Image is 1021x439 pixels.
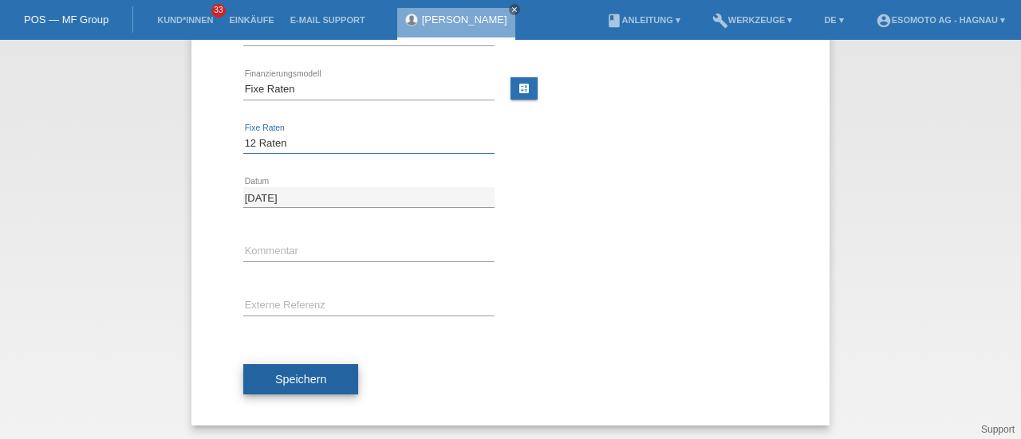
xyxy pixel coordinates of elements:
[211,4,226,18] span: 33
[243,364,358,394] button: Speichern
[282,15,373,25] a: E-Mail Support
[510,77,538,100] a: calculate
[981,424,1015,435] a: Support
[876,13,892,29] i: account_circle
[518,82,530,95] i: calculate
[509,4,520,15] a: close
[510,6,518,14] i: close
[712,13,728,29] i: build
[275,373,326,386] span: Speichern
[422,14,507,25] a: [PERSON_NAME]
[606,13,622,29] i: book
[868,15,1013,25] a: account_circleEsomoto AG - Hagnau ▾
[221,15,282,25] a: Einkäufe
[816,15,851,25] a: DE ▾
[704,15,801,25] a: buildWerkzeuge ▾
[598,15,688,25] a: bookAnleitung ▾
[149,15,221,25] a: Kund*innen
[24,14,108,25] a: POS — MF Group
